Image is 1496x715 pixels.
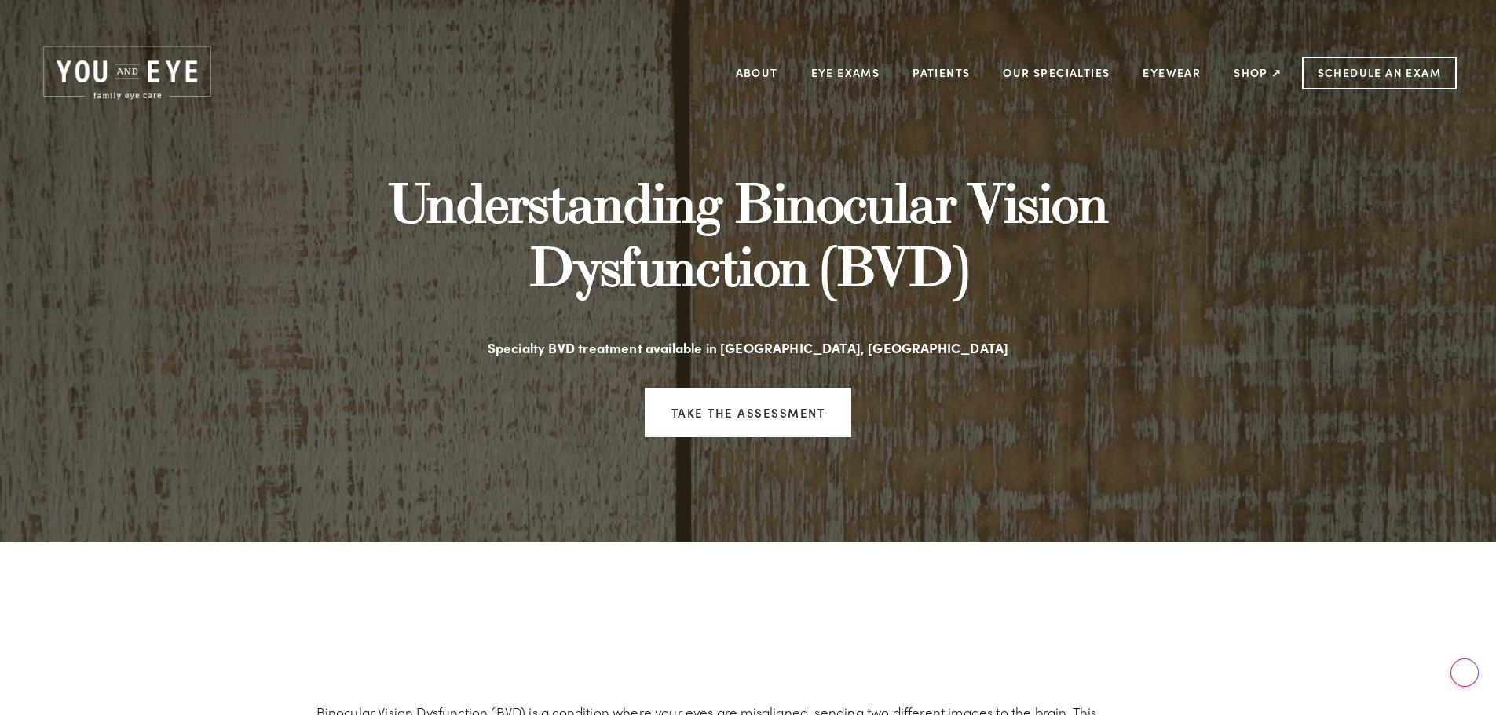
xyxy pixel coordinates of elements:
strong: Understanding Binocular Vision Dysfunction (BVD) [388,168,1120,301]
a: Schedule an Exam [1302,57,1457,89]
a: Shop ↗ [1234,60,1282,85]
a: Take the assessment [645,388,852,437]
img: Rochester, MN | You and Eye | Family Eye Care [39,43,215,103]
a: Eye Exams [811,60,880,85]
strong: Specialty BVD treatment available in [GEOGRAPHIC_DATA], [GEOGRAPHIC_DATA] [488,338,1008,356]
a: Our Specialties [1003,65,1110,80]
a: Patients [913,60,970,85]
a: Eyewear [1143,60,1201,85]
a: About [736,60,778,85]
